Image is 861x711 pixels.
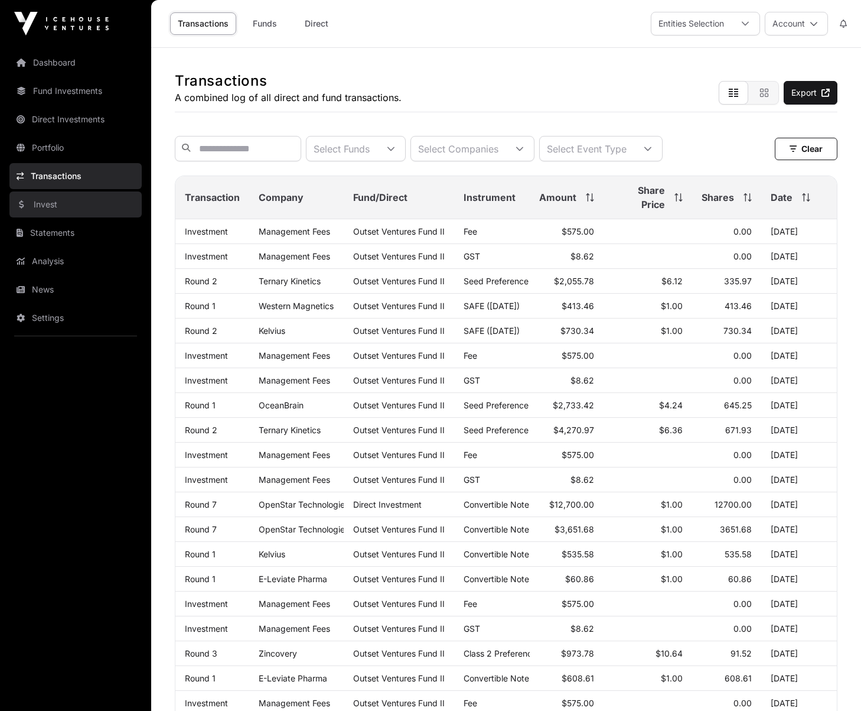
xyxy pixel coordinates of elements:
span: GST [464,475,480,485]
td: $973.78 [530,641,604,666]
span: GST [464,251,480,261]
td: [DATE] [761,542,837,567]
a: Statements [9,220,142,246]
a: Outset Ventures Fund II [353,475,445,485]
span: Convertible Note ([DATE]) [464,673,565,683]
a: Zincovery [259,648,297,658]
p: Management Fees [259,375,334,385]
a: Round 1 [185,301,216,311]
span: Share Price [613,183,665,212]
a: News [9,277,142,303]
img: Icehouse Ventures Logo [14,12,109,35]
a: Outset Ventures Fund II [353,276,445,286]
button: Account [765,12,828,35]
td: [DATE] [761,219,837,244]
a: Invest [9,191,142,217]
a: Kelvius [259,549,285,559]
td: [DATE] [761,319,837,343]
span: Convertible Note ([DATE]) [464,549,565,559]
a: Investment [185,599,228,609]
a: E-Leviate Pharma [259,574,327,584]
td: [DATE] [761,269,837,294]
span: Convertible Note ([DATE]) [464,574,565,584]
span: 91.52 [730,648,752,658]
a: Round 7 [185,499,217,509]
a: Outset Ventures Fund II [353,698,445,708]
span: 0.00 [733,226,752,236]
a: Investment [185,624,228,634]
span: Transaction [185,190,240,204]
td: [DATE] [761,443,837,467]
td: $60.86 [530,567,604,592]
td: [DATE] [761,567,837,592]
span: 0.00 [733,599,752,609]
span: GST [464,375,480,385]
span: $4.24 [659,400,683,410]
td: $535.58 [530,542,604,567]
a: Export [784,81,837,105]
a: Outset Ventures Fund II [353,574,445,584]
a: Investment [185,350,228,361]
a: OceanBrain [259,400,304,410]
span: Fee [464,350,477,361]
div: Select Funds [306,137,377,161]
a: OpenStar Technologies [259,499,349,509]
a: Ternary Kinetics [259,276,321,286]
a: Outset Ventures Fund II [353,624,445,634]
td: [DATE] [761,368,837,393]
span: $10.64 [655,648,683,658]
td: $3,651.68 [530,517,604,542]
span: Amount [539,190,576,204]
a: Outset Ventures Fund II [353,549,445,559]
a: Direct Investments [9,106,142,132]
a: Investment [185,450,228,460]
a: Ternary Kinetics [259,425,321,435]
span: Fund/Direct [353,190,407,204]
span: 608.61 [725,673,752,683]
a: Analysis [9,248,142,274]
a: Portfolio [9,135,142,161]
span: 413.46 [725,301,752,311]
td: $8.62 [530,467,604,492]
a: Settings [9,305,142,331]
span: Convertible Note ([DATE]) [464,499,565,509]
span: $1.00 [661,499,683,509]
span: SAFE ([DATE]) [464,301,520,311]
a: Round 3 [185,648,217,658]
span: Fee [464,599,477,609]
p: Management Fees [259,251,334,261]
a: Outset Ventures Fund II [353,599,445,609]
td: $575.00 [530,443,604,467]
td: [DATE] [761,244,837,269]
a: Outset Ventures Fund II [353,301,445,311]
span: Seed Preference Shares [464,425,557,435]
a: Transactions [9,163,142,189]
span: Convertible Note ([DATE]) [464,524,565,534]
p: A combined log of all direct and fund transactions. [175,90,402,105]
td: [DATE] [761,343,837,368]
td: $2,055.78 [530,269,604,294]
iframe: Chat Widget [802,654,861,711]
span: 0.00 [733,375,752,385]
a: Round 2 [185,425,217,435]
a: Outset Ventures Fund II [353,350,445,361]
span: $1.00 [661,524,683,534]
span: 0.00 [733,350,752,361]
div: Select Event Type [540,137,634,161]
span: Fee [464,698,477,708]
span: 0.00 [733,450,752,460]
a: Outset Ventures Fund II [353,425,445,435]
a: Dashboard [9,50,142,76]
p: Management Fees [259,624,334,634]
span: $1.00 [661,673,683,683]
span: 60.86 [728,574,752,584]
a: Fund Investments [9,78,142,104]
a: E-Leviate Pharma [259,673,327,683]
td: [DATE] [761,492,837,517]
p: Management Fees [259,599,334,609]
a: Outset Ventures Fund II [353,400,445,410]
span: Instrument [464,190,516,204]
td: $8.62 [530,616,604,641]
span: 335.97 [724,276,752,286]
td: [DATE] [761,616,837,641]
